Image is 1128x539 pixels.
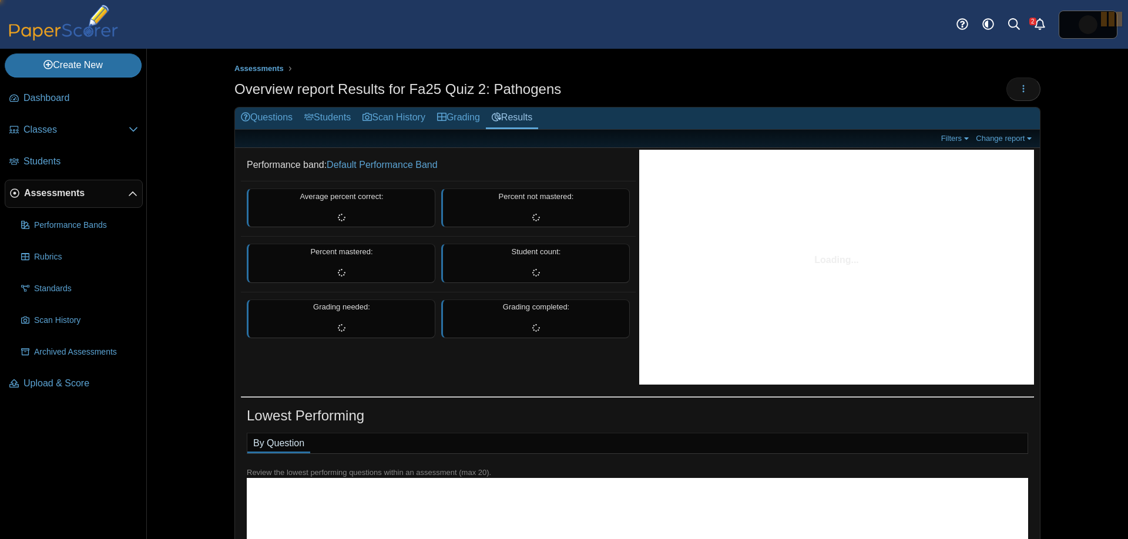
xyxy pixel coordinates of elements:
span: Classes [23,123,129,136]
svg: Interactive chart [639,150,1034,385]
div: Percent not mastered: [441,188,630,227]
div: Average percent correct: [247,188,435,227]
h1: Lowest Performing [247,406,364,426]
dd: Performance band: [241,150,636,180]
span: Rubrics [34,251,138,263]
a: By Question [247,433,310,453]
div: Percent mastered: [247,244,435,282]
span: Assessments [234,64,284,73]
div: Chart. Highcharts interactive chart. [639,150,1034,385]
span: Archived Assessments [34,346,138,358]
a: Students [5,148,143,176]
a: Classes [5,116,143,144]
a: Questions [235,107,298,129]
a: Upload & Score [5,370,143,398]
a: Scan History [357,107,431,129]
a: PaperScorer [5,32,122,42]
a: Students [298,107,357,129]
a: Create New [5,53,142,77]
span: Scan History [34,315,138,326]
a: Archived Assessments [16,338,143,366]
a: Assessments [5,180,143,208]
div: Grading completed: [441,299,630,338]
span: Assessments [24,187,128,200]
a: Dashboard [5,85,143,113]
a: Standards [16,275,143,303]
span: Micah Willis [1079,15,1097,34]
a: Performance Bands [16,211,143,240]
a: Alerts [1027,12,1053,38]
a: Scan History [16,306,143,335]
a: Filters [938,133,974,143]
span: Upload & Score [23,377,138,390]
div: Grading needed: [247,299,435,338]
a: Default Performance Band [327,160,438,170]
a: ps.hreErqNOxSkiDGg1 [1059,11,1117,39]
span: Standards [34,283,138,295]
img: PaperScorer [5,5,122,41]
a: Results [486,107,538,129]
span: Performance Bands [34,220,138,231]
span: Loading... [814,255,859,265]
a: Change report [973,133,1037,143]
img: ps.hreErqNOxSkiDGg1 [1079,15,1097,34]
div: Student count: [441,244,630,282]
a: Assessments [231,62,287,76]
a: Rubrics [16,243,143,271]
span: Dashboard [23,92,138,105]
span: Students [23,155,138,168]
a: Grading [431,107,486,129]
h1: Overview report Results for Fa25 Quiz 2: Pathogens [234,79,561,99]
div: Review the lowest performing questions within an assessment (max 20). [247,467,1028,478]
